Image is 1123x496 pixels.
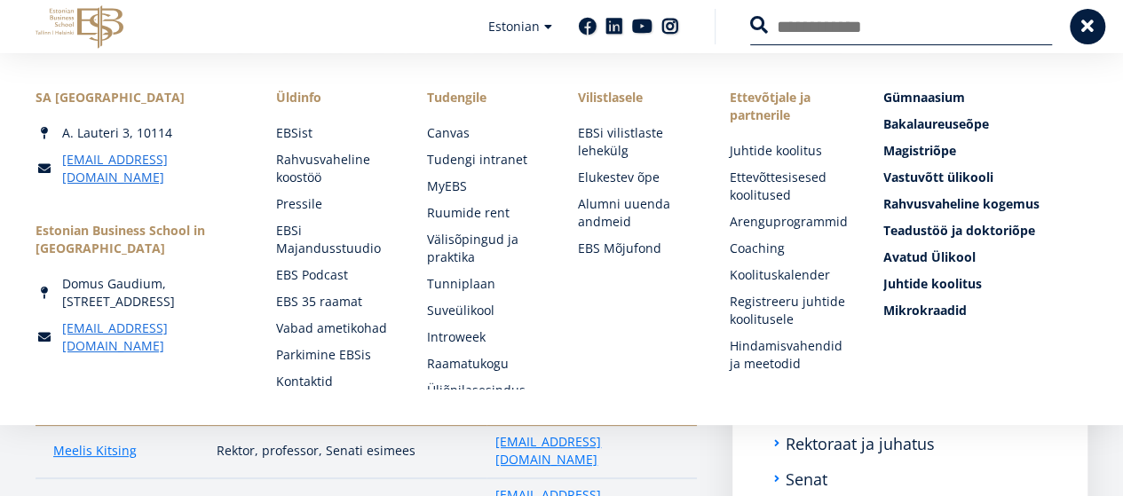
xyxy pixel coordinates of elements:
a: Tudengile [427,89,542,106]
a: Tudengi intranet [427,151,542,169]
a: Juhtide koolitus [883,275,1087,293]
a: Arenguprogrammid [730,213,848,231]
span: Rahvusvaheline kogemus [883,195,1040,212]
span: Gümnaasium [883,89,965,106]
a: Raamatukogu [427,355,542,373]
a: Instagram [661,18,679,35]
div: SA [GEOGRAPHIC_DATA] [36,89,240,106]
span: Avatud Ülikool [883,248,976,265]
a: Elukestev õpe [578,169,693,186]
a: Üliõpilasesindus [427,382,542,399]
a: Canvas [427,124,542,142]
span: Mikrokraadid [883,302,967,319]
a: Registreeru juhtide koolitusele [730,293,848,328]
a: Avatud Ülikool [883,248,1087,266]
a: Magistriõpe [883,142,1087,160]
a: Senat [786,470,827,488]
a: Välisõpingud ja praktika [427,231,542,266]
a: Youtube [632,18,652,35]
span: Magistriõpe [883,142,956,159]
a: Parkimine EBSis [275,346,391,364]
span: Teadustöö ja doktoriõpe [883,222,1035,239]
a: Pressile [275,195,391,213]
div: A. Lauteri 3, 10114 [36,124,240,142]
span: Vastuvõtt ülikooli [883,169,993,185]
a: Rahvusvaheline kogemus [883,195,1087,213]
a: EBSi vilistlaste lehekülg [578,124,693,160]
a: Hindamisvahendid ja meetodid [730,337,848,373]
span: Vilistlasele [578,89,693,106]
a: Teadustöö ja doktoriõpe [883,222,1087,240]
a: [EMAIL_ADDRESS][DOMAIN_NAME] [62,319,240,355]
a: EBSist [275,124,391,142]
a: Linkedin [605,18,623,35]
a: Alumni uuenda andmeid [578,195,693,231]
a: Mikrokraadid [883,302,1087,319]
a: Gümnaasium [883,89,1087,106]
a: Suveülikool [427,302,542,319]
a: Kontaktid [275,373,391,390]
span: Juhtide koolitus [883,275,982,292]
a: Meelis Kitsing [53,442,137,460]
a: Coaching [730,240,848,257]
a: [EMAIL_ADDRESS][DOMAIN_NAME] [495,433,679,468]
a: Introweek [427,328,542,346]
div: Domus Gaudium, [STREET_ADDRESS] [36,275,240,311]
a: MyEBS [427,177,542,195]
span: Ettevõtjale ja partnerile [730,89,848,124]
a: Vastuvõtt ülikooli [883,169,1087,186]
a: EBS 35 raamat [275,293,391,311]
div: Estonian Business School in [GEOGRAPHIC_DATA] [36,222,240,257]
a: Rektoraat ja juhatus [786,435,935,453]
span: Üldinfo [275,89,391,106]
a: Ettevõttesisesed koolitused [730,169,848,204]
a: EBSi Majandusstuudio [275,222,391,257]
a: Ruumide rent [427,204,542,222]
a: Rahvusvaheline koostöö [275,151,391,186]
a: [EMAIL_ADDRESS][DOMAIN_NAME] [62,151,240,186]
td: Rektor, professor, Senati esimees [208,425,487,478]
a: EBS Podcast [275,266,391,284]
span: Bakalaureuseõpe [883,115,989,132]
a: Tunniplaan [427,275,542,293]
a: EBS Mõjufond [578,240,693,257]
a: Koolituskalender [730,266,848,284]
a: Vabad ametikohad [275,319,391,337]
a: Bakalaureuseõpe [883,115,1087,133]
a: Juhtide koolitus [730,142,848,160]
a: Facebook [579,18,597,35]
